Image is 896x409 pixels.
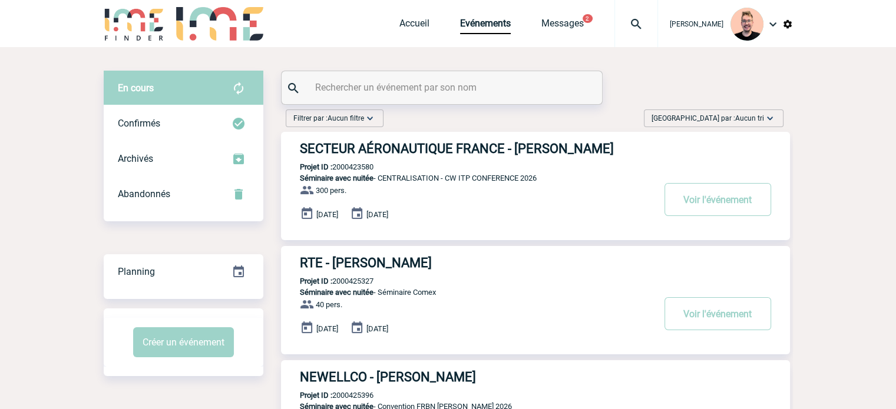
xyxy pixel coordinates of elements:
[281,174,653,182] p: - CENTRALISATION - CW ITP CONFERENCE 2026
[364,112,376,124] img: baseline_expand_more_white_24dp-b.png
[104,254,263,290] div: Retrouvez ici tous vos événements organisés par date et état d'avancement
[541,18,584,34] a: Messages
[133,327,234,357] button: Créer un événement
[300,162,332,171] b: Projet ID :
[764,112,776,124] img: baseline_expand_more_white_24dp-b.png
[664,183,771,216] button: Voir l'événement
[300,255,653,270] h3: RTE - [PERSON_NAME]
[366,210,388,219] span: [DATE]
[281,255,790,270] a: RTE - [PERSON_NAME]
[281,370,790,384] a: NEWELLCO - [PERSON_NAME]
[316,300,342,309] span: 40 pers.
[293,112,364,124] span: Filtrer par :
[281,277,373,285] p: 2000425327
[300,141,653,156] h3: SECTEUR AÉRONAUTIQUE FRANCE - [PERSON_NAME]
[399,18,429,34] a: Accueil
[652,112,764,124] span: [GEOGRAPHIC_DATA] par :
[735,114,764,122] span: Aucun tri
[300,370,653,384] h3: NEWELLCO - [PERSON_NAME]
[118,266,155,277] span: Planning
[670,20,723,28] span: [PERSON_NAME]
[300,288,373,297] span: Séminaire avec nuitée
[104,254,263,288] a: Planning
[316,186,346,195] span: 300 pers.
[281,391,373,400] p: 2000425396
[104,71,263,106] div: Retrouvez ici tous vos évènements avant confirmation
[460,18,511,34] a: Evénements
[664,297,771,330] button: Voir l'événement
[312,79,574,96] input: Rechercher un événement par son nom
[118,153,153,164] span: Archivés
[281,141,790,156] a: SECTEUR AÉRONAUTIQUE FRANCE - [PERSON_NAME]
[104,141,263,177] div: Retrouvez ici tous les événements que vous avez décidé d'archiver
[328,114,364,122] span: Aucun filtre
[118,82,154,94] span: En cours
[583,14,593,23] button: 2
[104,177,263,212] div: Retrouvez ici tous vos événements annulés
[316,324,338,333] span: [DATE]
[118,118,160,129] span: Confirmés
[281,162,373,171] p: 2000423580
[316,210,338,219] span: [DATE]
[300,391,332,400] b: Projet ID :
[118,188,170,199] span: Abandonnés
[300,277,332,285] b: Projet ID :
[104,7,165,41] img: IME-Finder
[730,8,763,41] img: 129741-1.png
[300,174,373,182] span: Séminaire avec nuitée
[281,288,653,297] p: - Séminaire Comex
[366,324,388,333] span: [DATE]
